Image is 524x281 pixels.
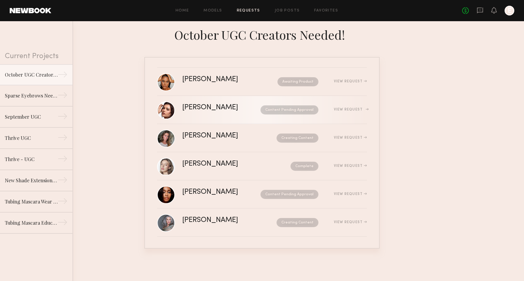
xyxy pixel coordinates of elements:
div: → [58,154,68,166]
div: View Request [334,80,367,83]
a: Favorites [314,9,338,13]
a: [PERSON_NAME]Creating ContentView Request [157,209,367,237]
div: View Request [334,136,367,140]
nb-request-status: Awaiting Product [277,77,318,86]
div: September UGC [5,113,58,121]
div: → [58,133,68,145]
a: E [505,6,514,15]
a: [PERSON_NAME]CompleteView Request [157,152,367,180]
div: View Request [334,220,367,224]
div: [PERSON_NAME] [182,76,258,83]
div: View Request [334,164,367,168]
a: [PERSON_NAME]Creating ContentView Request [157,124,367,152]
div: October UGC Creators Needed! [144,26,380,42]
nb-request-status: Complete [291,162,318,171]
div: Sparse Eyebrows Needed for UGC Content! [5,92,58,99]
div: → [58,196,68,208]
div: Tubing Mascara Wear Test [5,198,58,205]
div: View Request [334,108,367,111]
div: → [58,90,68,102]
div: New Shade Extension for Liquid Lash Mascara [5,177,58,184]
div: October UGC Creators Needed! [5,71,58,78]
nb-request-status: Creating Content [277,134,318,143]
a: Home [176,9,189,13]
nb-request-status: Creating Content [277,218,318,227]
div: → [58,217,68,230]
div: [PERSON_NAME] [182,132,257,139]
div: → [58,70,68,82]
div: [PERSON_NAME] [182,189,249,196]
div: View Request [334,192,367,196]
div: → [58,111,68,124]
nb-request-status: Content Pending Approval [260,105,318,114]
div: [PERSON_NAME] [182,104,249,111]
div: Tubing Mascara Educational Video [5,219,58,226]
a: [PERSON_NAME]Content Pending ApprovalView Request [157,96,367,124]
div: [PERSON_NAME] [182,217,257,224]
div: [PERSON_NAME] [182,160,264,167]
div: Thrive - UGC [5,156,58,163]
a: [PERSON_NAME]Content Pending ApprovalView Request [157,180,367,209]
a: Requests [237,9,260,13]
a: Models [203,9,222,13]
a: Job Posts [275,9,300,13]
a: [PERSON_NAME]Awaiting ProductView Request [157,68,367,96]
div: → [58,175,68,187]
nb-request-status: Content Pending Approval [260,190,318,199]
div: Thrive UGC [5,134,58,142]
